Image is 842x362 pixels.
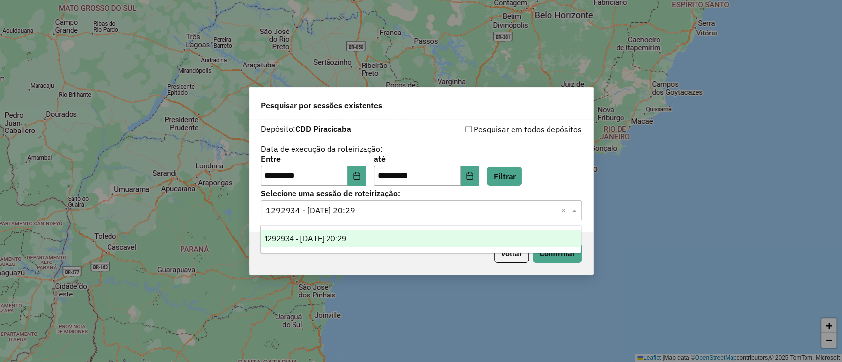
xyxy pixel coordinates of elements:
[261,153,366,165] label: Entre
[261,99,382,111] span: Pesquisar por sessões existentes
[461,166,479,186] button: Choose Date
[261,187,582,199] label: Selecione uma sessão de roteirização:
[347,166,366,186] button: Choose Date
[487,167,522,186] button: Filtrar
[265,234,346,243] span: 1292934 - [DATE] 20:29
[374,153,479,165] label: até
[295,124,351,133] strong: CDD Piracicaba
[260,225,581,253] ng-dropdown-panel: Options list
[421,123,582,135] div: Pesquisar em todos depósitos
[261,143,383,155] label: Data de execução da roteirização:
[261,123,351,134] label: Depósito:
[561,204,569,216] span: Clear all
